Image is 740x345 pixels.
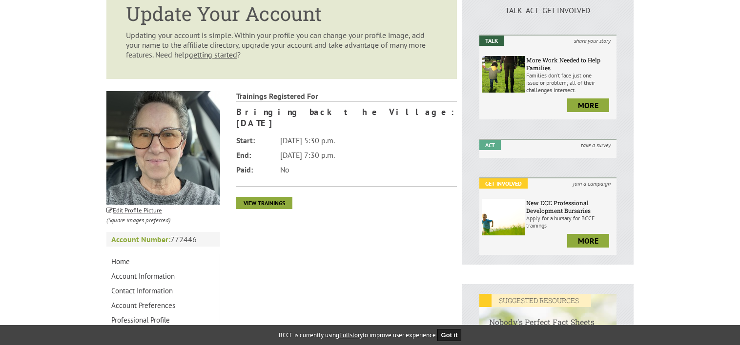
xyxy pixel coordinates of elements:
[479,36,504,46] em: Talk
[568,36,617,46] i: share your story
[106,205,162,214] a: Edit Profile Picture
[236,148,457,162] li: [DATE] 7:30 p.m.
[479,140,501,150] em: Act
[236,148,275,162] span: End
[567,234,609,248] a: more
[236,162,275,177] span: Paid
[479,5,617,15] p: TALK ACT GET INVOLVED
[526,199,614,214] h6: New ECE Professional Development Bursaries
[111,234,170,244] strong: Account Number:
[236,162,457,177] li: No
[437,329,462,341] button: Got it
[526,56,614,72] h6: More Work Needed to Help Families
[236,133,275,148] span: Start
[526,214,614,229] p: Apply for a bursary for BCCF trainings
[236,133,457,148] li: [DATE] 5:30 p.m.
[479,294,591,307] em: SUGGESTED RESOURCES
[575,140,617,150] i: take a survey
[567,98,609,112] a: more
[189,50,237,59] a: getting started
[526,72,614,94] p: Families don’t face just one issue or problem; all of their challenges intersect.
[106,232,220,247] p: 772446
[106,298,220,313] a: Account Preferences
[236,197,292,209] a: View Trainings
[126,0,437,26] h1: Update Your Account
[479,307,617,327] h6: Nobody's Perfect Fact Sheets
[479,178,528,189] em: Get Involved
[567,178,617,189] i: join a campaign
[106,313,220,327] a: Professional Profile
[106,254,220,269] a: Home
[106,216,170,224] i: (Square images preferred)
[106,284,220,298] a: Contact Information
[106,206,162,214] small: Edit Profile Picture
[106,91,220,205] img: 66cfb877f5f8417ee1e22b8d080822ca.jpg
[106,269,220,284] a: Account Information
[236,91,457,101] strong: Trainings Registered For
[236,106,457,129] a: Bringing back the Village: [DATE]
[339,331,363,339] a: Fullstory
